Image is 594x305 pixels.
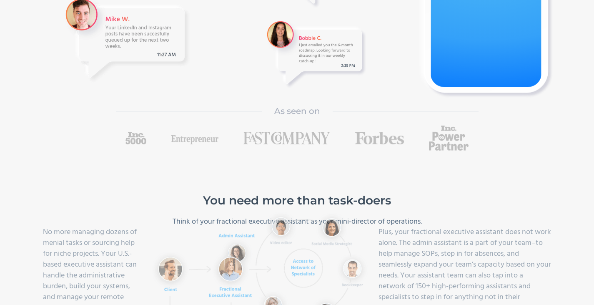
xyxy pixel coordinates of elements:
div: Think of your fractional executive assistant as your mini-director of operations. [68,217,526,227]
img: A Message from a VA Bobbie [264,18,368,90]
h2: You need more than task-doers [43,192,551,208]
h1: As seen on [274,105,320,117]
img: Inc 5000 logo [125,132,146,144]
img: Fast Company logo [243,132,331,144]
img: Entrepreneur Logo [171,132,218,144]
img: Inc Power Partner logo [429,126,469,151]
img: Forbes logo [355,132,404,144]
